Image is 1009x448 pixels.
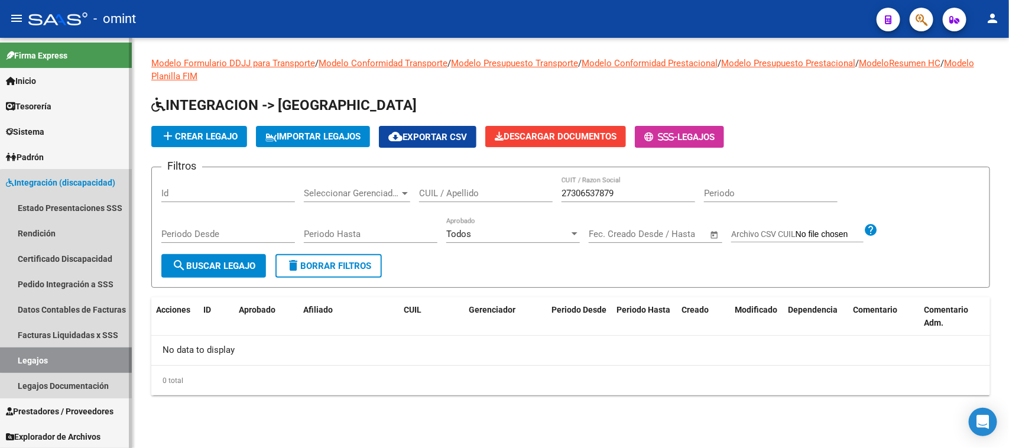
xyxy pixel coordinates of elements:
span: Borrar Filtros [286,261,371,271]
datatable-header-cell: Gerenciador [464,297,547,336]
span: Inicio [6,74,36,87]
datatable-header-cell: Dependencia [783,297,848,336]
span: Descargar Documentos [495,131,617,142]
a: Modelo Presupuesto Transporte [451,58,578,69]
mat-icon: menu [9,11,24,25]
span: Legajos [677,132,715,142]
datatable-header-cell: Acciones [151,297,199,336]
span: Seleccionar Gerenciador [304,188,400,199]
span: Tesorería [6,100,51,113]
input: Fecha fin [647,229,705,239]
datatable-header-cell: Creado [677,297,730,336]
mat-icon: help [864,223,878,237]
span: INTEGRACION -> [GEOGRAPHIC_DATA] [151,97,417,113]
span: - [644,132,677,142]
datatable-header-cell: Comentario Adm. [919,297,990,336]
span: Aprobado [239,305,275,314]
datatable-header-cell: Aprobado [234,297,281,336]
mat-icon: delete [286,258,300,272]
span: Afiliado [303,305,333,314]
mat-icon: person [985,11,1000,25]
span: Todos [446,229,471,239]
button: Descargar Documentos [485,126,626,147]
input: Archivo CSV CUIL [796,229,864,240]
span: Modificado [735,305,777,314]
datatable-header-cell: CUIL [399,297,464,336]
datatable-header-cell: Comentario [848,297,919,336]
mat-icon: add [161,129,175,143]
button: Crear Legajo [151,126,247,147]
span: CUIL [404,305,421,314]
span: Periodo Desde [551,305,606,314]
span: Creado [682,305,709,314]
button: Open calendar [708,228,722,242]
a: Modelo Conformidad Transporte [319,58,447,69]
a: Modelo Presupuesto Prestacional [721,58,855,69]
span: Integración (discapacidad) [6,176,115,189]
span: ID [203,305,211,314]
a: Modelo Formulario DDJJ para Transporte [151,58,315,69]
span: Periodo Hasta [617,305,670,314]
span: Padrón [6,151,44,164]
button: Buscar Legajo [161,254,266,278]
span: Archivo CSV CUIL [731,229,796,239]
div: No data to display [151,336,990,365]
mat-icon: cloud_download [388,129,403,144]
button: -Legajos [635,126,724,148]
span: Comentario Adm. [924,305,968,328]
span: IMPORTAR LEGAJOS [265,131,361,142]
a: Modelo Conformidad Prestacional [582,58,718,69]
datatable-header-cell: Periodo Desde [547,297,612,336]
div: Open Intercom Messenger [969,408,997,436]
button: Borrar Filtros [275,254,382,278]
h3: Filtros [161,158,202,174]
div: / / / / / / [151,57,990,395]
span: Crear Legajo [161,131,238,142]
span: Prestadores / Proveedores [6,405,113,418]
span: Buscar Legajo [172,261,255,271]
span: Explorador de Archivos [6,430,100,443]
span: Sistema [6,125,44,138]
mat-icon: search [172,258,186,272]
datatable-header-cell: Afiliado [299,297,399,336]
span: Comentario [853,305,897,314]
span: Acciones [156,305,190,314]
datatable-header-cell: Periodo Hasta [612,297,677,336]
span: Firma Express [6,49,67,62]
button: Exportar CSV [379,126,476,148]
datatable-header-cell: Modificado [730,297,783,336]
span: Exportar CSV [388,132,467,142]
div: 0 total [151,366,990,395]
span: Gerenciador [469,305,515,314]
span: - omint [93,6,136,32]
span: Dependencia [788,305,838,314]
datatable-header-cell: ID [199,297,234,336]
button: IMPORTAR LEGAJOS [256,126,370,147]
input: Fecha inicio [589,229,637,239]
a: ModeloResumen HC [859,58,940,69]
